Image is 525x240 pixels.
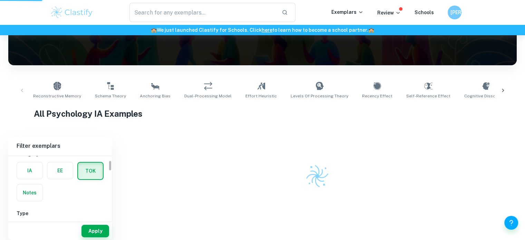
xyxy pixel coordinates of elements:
[304,163,330,189] img: Clastify logo
[245,93,277,99] span: Effort Heuristic
[17,184,42,201] button: Notes
[47,162,73,179] button: EE
[450,9,458,16] h6: [PERSON_NAME]
[33,93,81,99] span: Reconstructive Memory
[291,93,348,99] span: Levels of Processing Theory
[78,163,103,179] button: TOK
[448,6,461,19] button: [PERSON_NAME]
[368,27,374,33] span: 🏫
[406,93,450,99] span: Self-Reference Effect
[504,216,518,230] button: Help and Feedback
[17,210,104,217] h6: Type
[331,8,363,16] p: Exemplars
[81,225,109,237] button: Apply
[140,93,171,99] span: Anchoring Bias
[362,93,392,99] span: Recency Effect
[415,10,434,15] a: Schools
[95,93,126,99] span: Schema Theory
[34,107,492,120] h1: All Psychology IA Examples
[151,27,157,33] span: 🏫
[8,136,112,156] h6: Filter exemplars
[377,9,401,17] p: Review
[184,93,232,99] span: Dual-Processing Model
[262,27,272,33] a: here
[1,26,524,34] h6: We just launched Clastify for Schools. Click to learn how to become a school partner.
[129,3,276,22] input: Search for any exemplars...
[464,93,508,99] span: Cognitive Dissonance
[17,162,42,179] button: IA
[50,6,94,19] img: Clastify logo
